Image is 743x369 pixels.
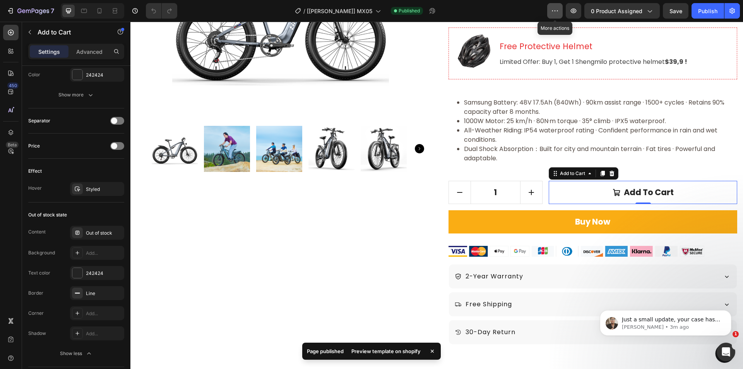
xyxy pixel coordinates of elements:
[58,91,94,99] div: Show more
[28,117,50,124] div: Separator
[303,7,305,15] span: /
[318,160,340,182] button: decrement
[28,228,46,235] div: Content
[325,12,363,51] img: Alt Image
[86,310,122,317] div: Add...
[28,310,44,317] div: Corner
[28,330,46,337] div: Shadow
[28,88,124,102] button: Show more
[347,346,425,357] div: Preview template on shopify
[335,306,385,315] p: 30-Day Return
[38,27,103,37] p: Add to Cart
[3,3,58,19] button: 7
[692,3,724,19] button: Publish
[28,142,40,149] div: Price
[38,48,60,56] p: Settings
[334,95,607,104] li: 1000W Motor: 25 km/h · 80N·m torque · 35° climb · IPX5 waterproof.
[86,250,122,257] div: Add...
[698,7,717,15] div: Publish
[369,36,557,45] p: Limited Offer: Buy 1, Get 1 Shengmilo protective helmet
[6,142,19,148] div: Beta
[340,160,390,182] input: quantity
[418,159,607,182] button: Add to cart
[534,36,557,45] strong: $39,9 !
[368,18,558,32] h3: Free Protective Helmet
[584,3,660,19] button: 0 product assigned
[28,249,55,256] div: Background
[34,22,132,90] span: Just a small update, your case has been transferred to our technical team. The result will be sen...
[86,230,122,237] div: Out of stock
[28,347,124,360] button: Show less
[307,347,344,355] p: Page published
[130,22,743,369] iframe: To enrich screen reader interactions, please activate Accessibility in Grammarly extension settings
[34,30,134,37] p: Message from Ken, sent 3m ago
[318,189,607,212] button: Buy Now
[318,224,607,235] img: Alt Image
[28,168,42,175] div: Effect
[334,76,607,95] li: Samsung Battery: 48V 17.5Ah (840Wh) · 90km assist range · 1500+ cycles · Retains 90% capacity aft...
[86,330,122,337] div: Add...
[86,270,122,277] div: 242424
[428,148,456,155] div: Add to Cart
[28,269,50,276] div: Text color
[669,8,682,14] span: Save
[307,7,372,15] span: [[PERSON_NAME]] MX05
[60,350,93,357] div: Show less
[390,160,412,182] button: increment
[493,165,543,177] div: Add to cart
[7,82,19,89] div: 450
[399,7,420,14] span: Published
[588,294,743,348] iframe: Intercom notifications message
[284,122,294,132] button: Carousel Next Arrow
[86,72,122,79] div: 242424
[86,186,122,193] div: Styled
[146,3,177,19] div: Undo/Redo
[51,6,54,15] p: 7
[733,331,739,337] span: 1
[86,290,122,297] div: Line
[28,211,67,218] div: Out of stock state
[76,48,103,56] p: Advanced
[335,250,393,259] p: 2-Year Warranty
[28,185,42,192] div: Hover
[591,7,642,15] span: 0 product assigned
[335,278,382,287] p: Free Shipping
[717,343,735,361] iframe: Intercom live chat
[28,290,43,297] div: Border
[334,123,607,141] li: Dual Shock Absorption：Built for city and mountain terrain · Fat tires · Powerful and adaptable.
[445,194,480,206] div: Buy Now
[334,104,607,123] li: All-Weather Riding: IP54 waterproof rating · Confident performance in rain and wet conditions.
[663,3,688,19] button: Save
[28,71,40,78] div: Color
